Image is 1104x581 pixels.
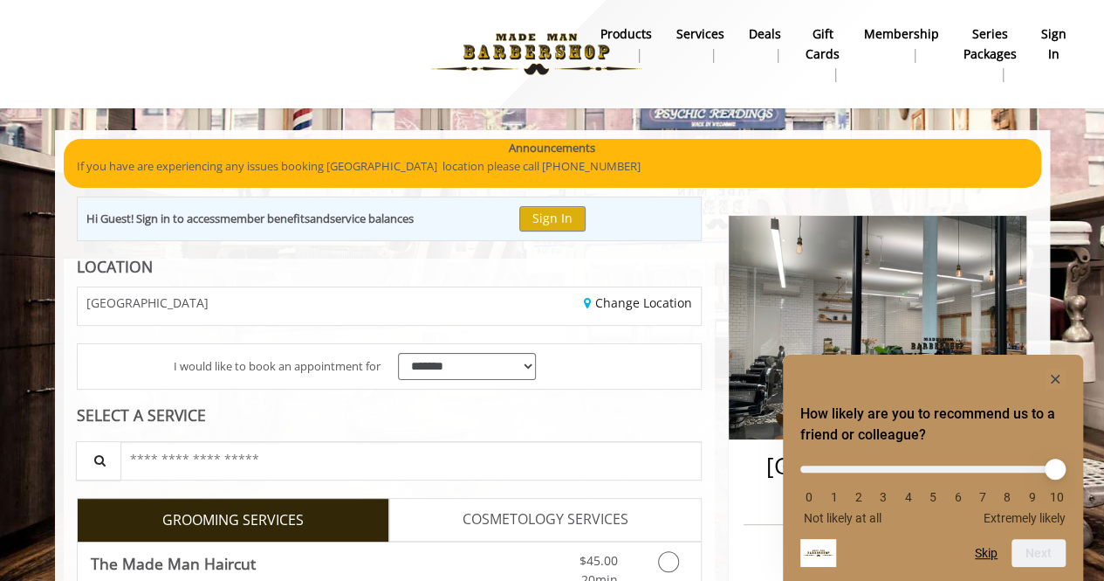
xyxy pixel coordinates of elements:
a: ServicesServices [664,22,737,67]
a: DealsDeals [737,22,793,67]
li: 8 [998,490,1016,504]
b: Services [676,24,724,44]
a: sign insign in [1029,22,1079,67]
span: Not likely at all [804,511,881,525]
b: Series packages [963,24,1017,64]
p: [STREET_ADDRESS][US_STATE] [748,485,1007,503]
h2: How likely are you to recommend us to a friend or colleague? Select an option from 0 to 10, with ... [800,404,1066,446]
li: 3 [874,490,892,504]
a: Change Location [584,294,692,311]
button: Next question [1011,539,1066,567]
span: GROOMING SERVICES [162,509,304,532]
button: Sign In [519,206,586,232]
li: 4 [900,490,917,504]
button: Hide survey [1045,369,1066,390]
li: 7 [974,490,991,504]
b: The Made Man Haircut [91,551,256,576]
span: $45.00 [579,552,617,569]
b: Deals [749,24,781,44]
button: Service Search [76,441,121,481]
span: [GEOGRAPHIC_DATA] [86,296,209,309]
div: Hi Guest! Sign in to access and [86,210,414,228]
li: 5 [924,490,942,504]
h3: Phone [748,549,1007,561]
img: Made Man Barbershop logo [416,6,656,102]
div: How likely are you to recommend us to a friend or colleague? Select an option from 0 to 10, with ... [800,369,1066,567]
li: 9 [1024,490,1041,504]
b: member benefits [220,211,310,226]
span: COSMETOLOGY SERVICES [463,508,628,531]
b: LOCATION [77,256,153,277]
a: Series packagesSeries packages [951,22,1029,86]
p: If you have are experiencing any issues booking [GEOGRAPHIC_DATA] location please call [PHONE_NUM... [77,157,1028,176]
li: 6 [949,490,966,504]
b: Membership [864,24,939,44]
b: service balances [330,211,414,226]
a: MembershipMembership [852,22,951,67]
li: 10 [1048,490,1066,504]
b: gift cards [806,24,840,64]
div: SELECT A SERVICE [77,407,703,424]
span: Extremely likely [984,511,1066,525]
li: 2 [850,490,867,504]
li: 0 [800,490,818,504]
b: sign in [1041,24,1066,64]
div: How likely are you to recommend us to a friend or colleague? Select an option from 0 to 10, with ... [800,453,1066,525]
a: Gift cardsgift cards [793,22,852,86]
a: Productsproducts [588,22,664,67]
li: 1 [825,490,842,504]
span: I would like to book an appointment for [174,357,381,376]
b: Announcements [509,139,595,157]
button: Skip [975,546,998,560]
h2: [GEOGRAPHIC_DATA] [748,453,1007,479]
b: products [600,24,652,44]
